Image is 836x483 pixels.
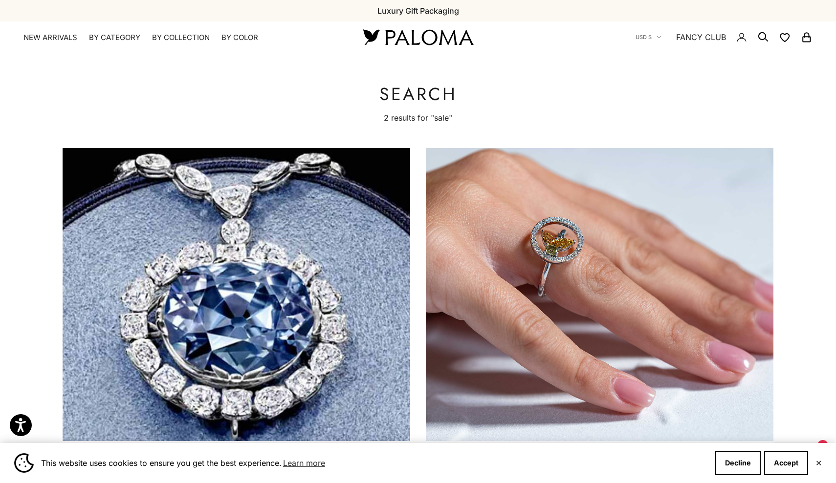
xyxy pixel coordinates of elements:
[764,451,808,475] button: Accept
[636,21,813,53] nav: Secondary navigation
[377,4,459,17] p: Luxury Gift Packaging
[221,33,258,42] summary: By Color
[715,451,761,475] button: Decline
[89,33,140,42] summary: By Category
[379,84,457,104] h1: Search
[14,453,34,473] img: Cookie banner
[676,31,726,43] a: FANCY CLUB
[379,111,457,124] p: 2 results for "sale"
[23,33,77,42] a: NEW ARRIVALS
[815,460,822,466] button: Close
[41,456,707,470] span: This website uses cookies to ensure you get the best experience.
[426,441,475,451] a: Blue Diamonds
[23,33,340,42] nav: Primary navigation
[636,33,661,42] button: USD $
[63,441,112,451] a: Blue Diamonds
[636,33,652,42] span: USD $
[152,33,210,42] summary: By Collection
[282,456,327,470] a: Learn more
